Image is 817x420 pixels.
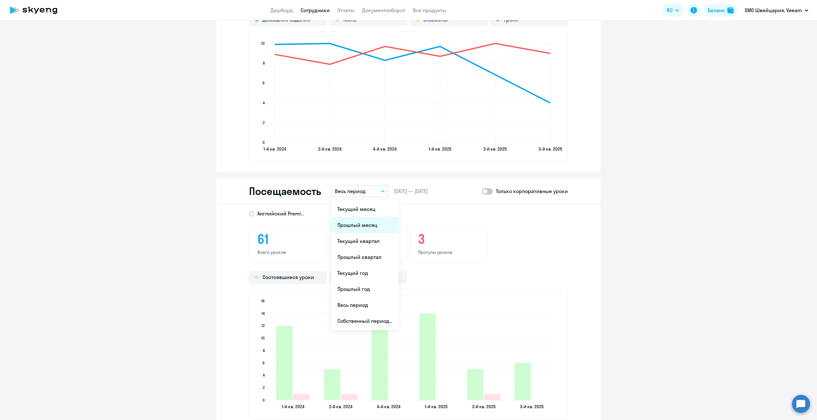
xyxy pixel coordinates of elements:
h3: 61 [257,231,319,247]
text: 8 [263,348,265,353]
img: balance [727,7,734,13]
text: 8 [263,61,265,66]
button: Балансbalance [704,4,738,17]
div: Состоявшиеся уроки [249,271,327,284]
text: 2 [263,120,265,125]
button: RU [662,4,684,17]
text: 0 [263,398,265,402]
p: Прогулы уроков [418,249,479,255]
span: RU [667,6,673,14]
path: 2025-08-06T20:00:00.000Z Состоявшиеся уроки 6 [515,363,531,400]
text: 3-й кв. 2025 [520,404,544,409]
p: Всего уроков [257,249,319,255]
text: 2-й кв. 2024 [329,404,352,409]
text: 2-й кв. 2025 [483,146,507,152]
p: SMO Швейцария, Veeam [745,6,802,14]
path: 2024-12-30T20:00:00.000Z Состоявшиеся уроки 16 [372,301,388,400]
path: 2024-04-18T20:00:00.000Z Состоявшиеся уроки 5 [324,369,340,400]
a: Сотрудники [301,7,330,13]
a: Все продукты [413,7,446,13]
path: 2025-06-11T20:00:00.000Z Состоявшиеся уроки 5 [467,369,483,400]
text: 6 [263,81,265,85]
text: 0 [263,140,265,145]
text: 4 [263,373,265,377]
div: Прогулы [329,271,407,284]
text: 16 [261,299,265,303]
text: 1-й кв. 2025 [429,146,451,152]
a: Дашборд [271,7,293,13]
h3: 3 [418,231,479,247]
text: 14 [262,311,265,316]
a: Отчеты [337,7,354,13]
text: 3-й кв. 2025 [538,146,562,152]
text: 4-й кв. 2024 [373,146,397,152]
a: Документооборот [362,7,405,13]
text: 12 [262,323,265,328]
text: 4-й кв. 2024 [377,404,400,409]
text: 10 [261,41,265,46]
text: 1-й кв. 2024 [282,404,304,409]
path: 2024-02-25T20:00:00.000Z Прогулы 1 [293,394,310,400]
text: 2-й кв. 2024 [318,146,342,152]
text: 6 [263,361,265,365]
text: 2 [263,385,265,390]
button: Весь период [331,185,389,197]
text: 1-й кв. 2024 [263,146,286,152]
text: 2-й кв. 2025 [472,404,496,409]
span: [DATE] — [DATE] [394,188,428,195]
span: Английский Premium [257,210,305,217]
path: 2024-02-25T20:00:00.000Z Состоявшиеся уроки 12 [276,326,293,400]
path: 2025-03-26T20:00:00.000Z Состоявшиеся уроки 14 [419,314,436,400]
text: 10 [261,336,265,340]
div: Баланс [708,6,725,14]
text: 4 [263,100,265,105]
button: SMO Швейцария, Veeam [741,3,812,18]
text: 1-й кв. 2025 [425,404,448,409]
ul: RU [331,200,399,330]
path: 2024-04-18T20:00:00.000Z Прогулы 1 [341,394,357,400]
h2: Посещаемость [249,185,321,198]
path: 2025-06-11T20:00:00.000Z Прогулы 1 [484,394,500,400]
p: Весь период [335,187,366,195]
p: Только корпоративные уроки [496,187,568,195]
